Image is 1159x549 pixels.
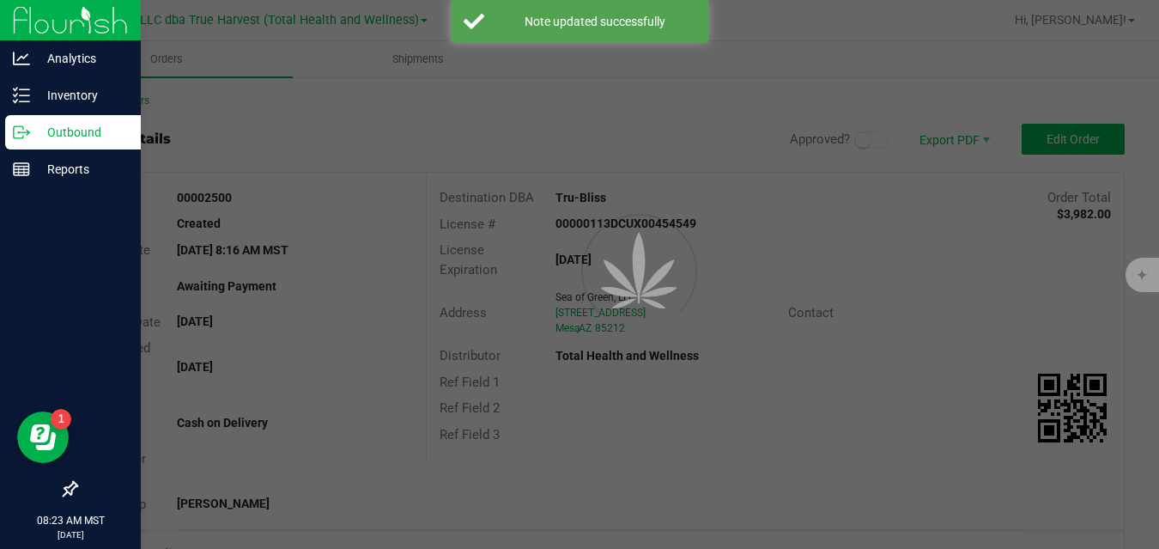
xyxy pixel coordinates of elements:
p: Analytics [30,48,133,69]
inline-svg: Analytics [13,50,30,67]
iframe: Resource center [17,412,69,463]
p: Inventory [30,85,133,106]
p: [DATE] [8,528,133,541]
inline-svg: Inventory [13,87,30,104]
div: Note updated successfully [494,13,695,30]
p: Reports [30,159,133,180]
p: Outbound [30,122,133,143]
p: 08:23 AM MST [8,513,133,528]
inline-svg: Reports [13,161,30,178]
iframe: Resource center unread badge [51,409,71,430]
inline-svg: Outbound [13,124,30,141]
